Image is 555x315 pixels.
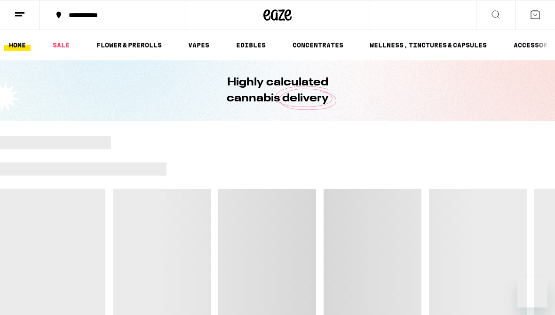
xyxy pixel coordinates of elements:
[288,39,348,51] a: CONCENTRATES
[4,39,31,51] a: HOME
[48,39,74,51] a: SALE
[200,75,355,107] h1: Highly calculated cannabis delivery
[183,39,214,51] a: VAPES
[231,39,270,51] a: EDIBLES
[365,39,492,51] a: WELLNESS, TINCTURES & CAPSULES
[517,277,547,307] iframe: Button to launch messaging window
[92,39,166,51] a: FLOWER & PREROLLS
